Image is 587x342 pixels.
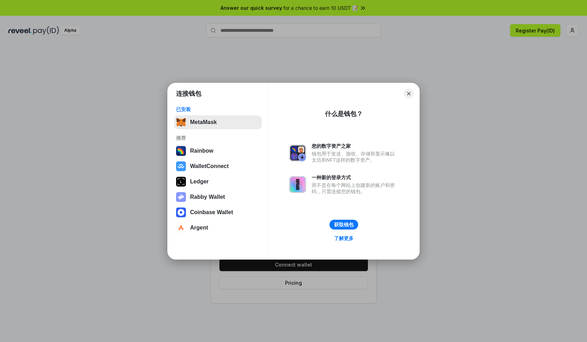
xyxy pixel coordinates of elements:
[174,221,262,235] button: Argent
[312,143,398,149] div: 您的数字资产之家
[404,89,414,99] button: Close
[329,220,358,230] button: 获取钱包
[334,235,354,241] div: 了解更多
[289,176,306,193] img: svg+xml,%3Csvg%20xmlns%3D%22http%3A%2F%2Fwww.w3.org%2F2000%2Fsvg%22%20fill%3D%22none%22%20viewBox...
[176,177,186,187] img: svg+xml,%3Csvg%20xmlns%3D%22http%3A%2F%2Fwww.w3.org%2F2000%2Fsvg%22%20width%3D%2228%22%20height%3...
[190,179,209,185] div: Ledger
[174,190,262,204] button: Rabby Wallet
[176,161,186,171] img: svg+xml,%3Csvg%20width%3D%2228%22%20height%3D%2228%22%20viewBox%3D%220%200%2028%2028%22%20fill%3D...
[176,117,186,127] img: svg+xml,%3Csvg%20fill%3D%22none%22%20height%3D%2233%22%20viewBox%3D%220%200%2035%2033%22%20width%...
[176,223,186,233] img: svg+xml,%3Csvg%20width%3D%2228%22%20height%3D%2228%22%20viewBox%3D%220%200%2028%2028%22%20fill%3D...
[190,194,225,200] div: Rabby Wallet
[190,163,229,169] div: WalletConnect
[174,205,262,219] button: Coinbase Wallet
[176,146,186,156] img: svg+xml,%3Csvg%20width%3D%22120%22%20height%3D%22120%22%20viewBox%3D%220%200%20120%20120%22%20fil...
[190,119,217,125] div: MetaMask
[176,135,260,141] div: 推荐
[174,115,262,129] button: MetaMask
[190,225,208,231] div: Argent
[289,145,306,161] img: svg+xml,%3Csvg%20xmlns%3D%22http%3A%2F%2Fwww.w3.org%2F2000%2Fsvg%22%20fill%3D%22none%22%20viewBox...
[334,221,354,228] div: 获取钱包
[190,148,213,154] div: Rainbow
[312,174,398,181] div: 一种新的登录方式
[176,208,186,217] img: svg+xml,%3Csvg%20width%3D%2228%22%20height%3D%2228%22%20viewBox%3D%220%200%2028%2028%22%20fill%3D...
[174,175,262,189] button: Ledger
[174,159,262,173] button: WalletConnect
[176,192,186,202] img: svg+xml,%3Csvg%20xmlns%3D%22http%3A%2F%2Fwww.w3.org%2F2000%2Fsvg%22%20fill%3D%22none%22%20viewBox...
[176,89,201,98] h1: 连接钱包
[312,151,398,163] div: 钱包用于发送、接收、存储和显示像以太坊和NFT这样的数字资产。
[330,234,358,243] a: 了解更多
[190,209,233,216] div: Coinbase Wallet
[312,182,398,195] div: 而不是在每个网站上创建新的账户和密码，只需连接您的钱包。
[174,144,262,158] button: Rainbow
[325,110,363,118] div: 什么是钱包？
[176,106,260,112] div: 已安装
